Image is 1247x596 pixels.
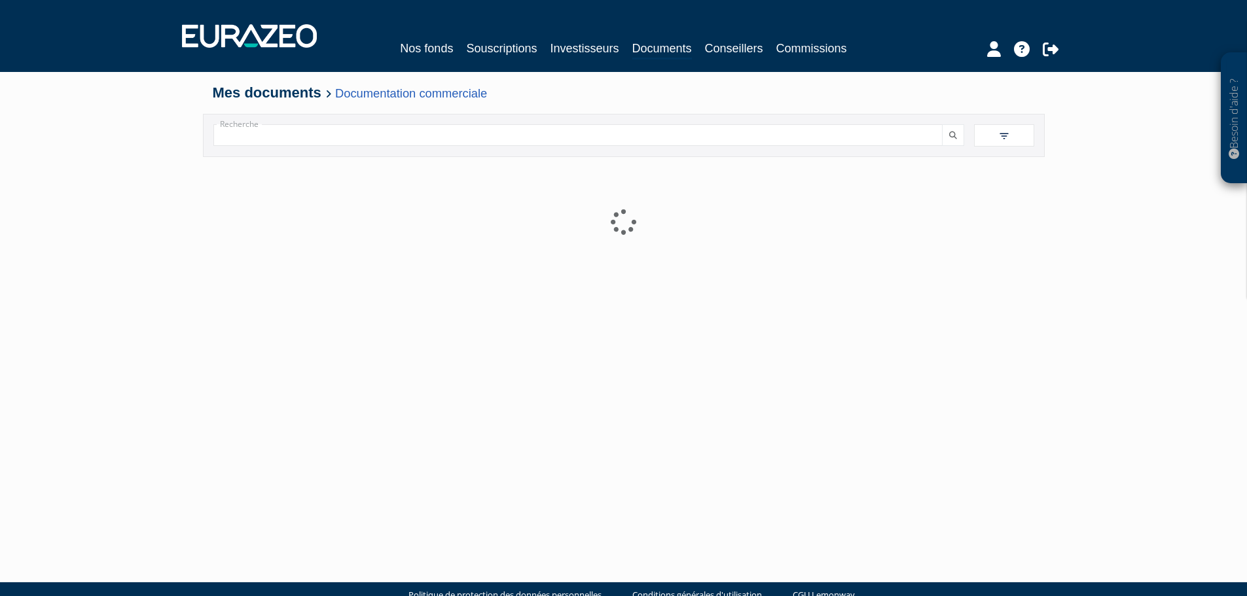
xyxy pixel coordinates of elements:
a: Investisseurs [550,39,619,58]
a: Nos fonds [400,39,453,58]
input: Recherche [213,124,943,146]
a: Conseillers [705,39,763,58]
a: Documentation commerciale [335,86,487,100]
p: Besoin d'aide ? [1227,60,1242,177]
a: Souscriptions [466,39,537,58]
img: 1732889491-logotype_eurazeo_blanc_rvb.png [182,24,317,48]
img: filter.svg [998,130,1010,142]
h4: Mes documents [213,85,1035,101]
a: Documents [632,39,692,60]
a: Commissions [776,39,847,58]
